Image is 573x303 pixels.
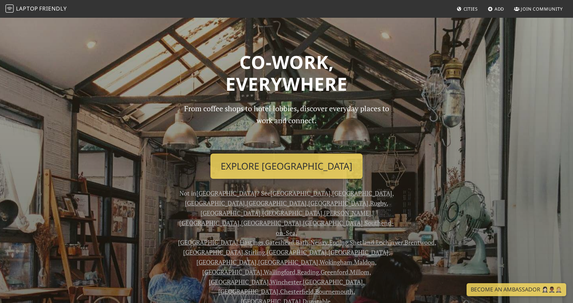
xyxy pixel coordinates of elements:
[185,199,245,207] a: [GEOGRAPHIC_DATA]
[178,238,238,246] a: [GEOGRAPHIC_DATA]
[65,51,508,95] h1: Co-work, Everywhere
[276,219,394,237] a: Southend-on-Sea
[202,268,262,276] a: [GEOGRAPHIC_DATA]
[320,258,352,266] a: Wokingham
[39,5,67,12] span: Friendly
[240,238,264,246] a: Hastings
[178,103,395,148] p: From coffee shops to hotel lobbies, discover everyday places to work and connect.
[218,287,278,295] a: [GEOGRAPHIC_DATA]
[5,4,14,13] img: LaptopFriendly
[308,199,368,207] a: [GEOGRAPHIC_DATA]
[247,199,307,207] a: [GEOGRAPHIC_DATA]
[350,268,369,276] a: Millom
[310,238,327,246] a: Newry
[376,238,403,246] a: Lochinver
[265,238,294,246] a: Gateshead
[467,283,566,296] a: Become an Ambassador 🤵🏻‍♀️🤵🏾‍♂️🤵🏼‍♀️
[328,248,388,256] a: [GEOGRAPHIC_DATA]
[16,5,38,12] span: Laptop
[321,268,348,276] a: Greenford
[332,189,392,197] a: [GEOGRAPHIC_DATA]
[264,268,295,276] a: Wallingford
[405,238,435,246] a: Brentwood
[329,238,348,246] a: Epping
[5,3,67,15] a: LaptopFriendly LaptopFriendly
[511,3,565,15] a: Join Community
[196,258,256,266] a: [GEOGRAPHIC_DATA]
[350,238,374,246] a: Shetland
[315,287,353,295] a: Bournemouth
[196,189,256,197] a: [GEOGRAPHIC_DATA]
[280,287,313,295] a: Chesterfield
[454,3,481,15] a: Cities
[521,6,563,12] span: Join Community
[485,3,507,15] a: Add
[464,6,478,12] span: Cities
[270,278,301,286] a: Winchester
[354,258,375,266] a: Maldon
[179,219,239,227] a: [GEOGRAPHIC_DATA]
[370,199,386,207] a: Rugby
[303,219,363,227] a: [GEOGRAPHIC_DATA]
[209,278,269,286] a: [GEOGRAPHIC_DATA]
[495,6,504,12] span: Add
[183,248,243,256] a: [GEOGRAPHIC_DATA]
[245,248,265,256] a: Stirling
[210,154,363,179] a: Explore [GEOGRAPHIC_DATA]
[297,268,319,276] a: Reading
[201,209,261,217] a: [GEOGRAPHIC_DATA]
[296,238,309,246] a: Bath
[303,278,363,286] a: [GEOGRAPHIC_DATA]
[241,219,301,227] a: [GEOGRAPHIC_DATA]
[262,209,322,217] a: [GEOGRAPHIC_DATA]
[270,189,330,197] a: [GEOGRAPHIC_DATA]
[324,209,371,217] a: [PERSON_NAME]
[267,248,327,256] a: [GEOGRAPHIC_DATA]
[258,258,318,266] a: [GEOGRAPHIC_DATA]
